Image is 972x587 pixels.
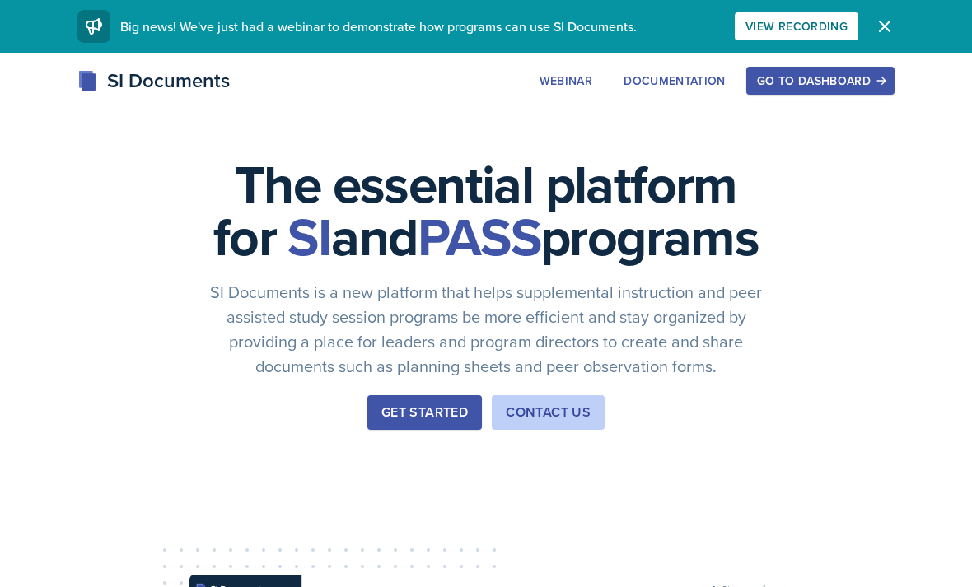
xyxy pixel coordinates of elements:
button: Documentation [613,67,736,95]
div: Get Started [381,403,468,422]
div: Webinar [540,74,592,87]
div: Documentation [624,74,726,87]
div: View Recording [745,20,848,33]
button: Get Started [367,395,482,430]
div: Contact Us [506,403,591,422]
button: Contact Us [492,395,605,430]
button: Go to Dashboard [746,67,895,95]
button: View Recording [735,12,858,40]
button: Webinar [529,67,603,95]
div: SI Documents [77,66,230,96]
span: Big news! We've just had a webinar to demonstrate how programs can use SI Documents. [120,17,637,35]
div: Go to Dashboard [757,74,884,87]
